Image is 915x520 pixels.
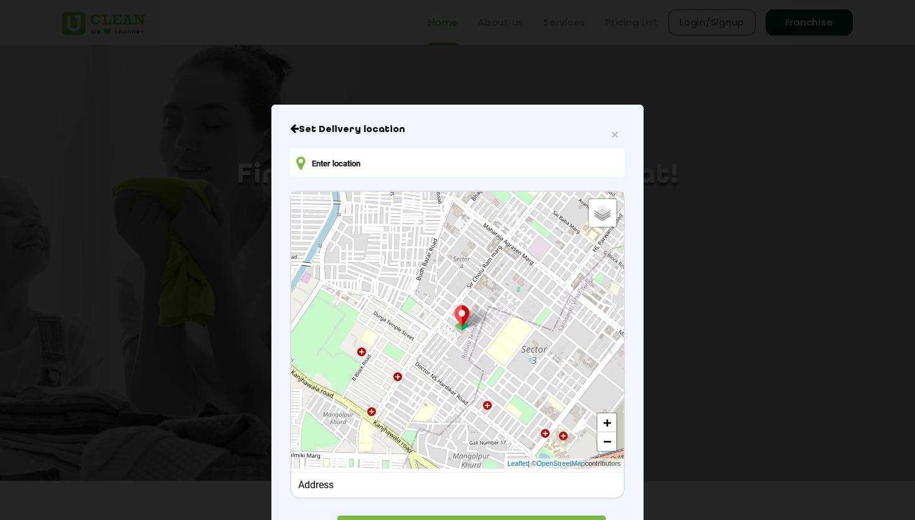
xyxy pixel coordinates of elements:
button: Close [611,128,619,141]
a: OpenStreetMap [537,458,585,469]
a: Leaflet [507,458,528,469]
a: Zoom in [598,414,616,432]
a: Layers [589,199,616,227]
div: | © contributors [504,458,624,469]
h6: Close [290,123,625,136]
div: Address [298,479,617,491]
a: Zoom out [598,432,616,451]
input: Enter location [290,149,625,177]
span: × [611,127,619,141]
